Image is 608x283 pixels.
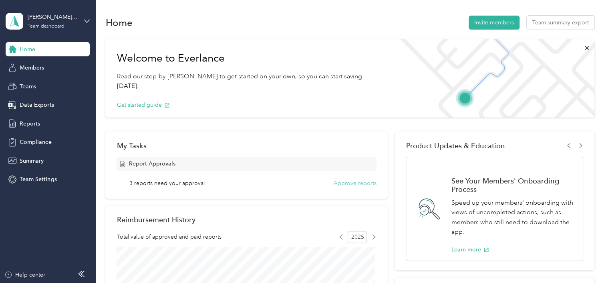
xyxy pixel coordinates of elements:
span: Summary [20,157,44,165]
button: Get started guide [117,101,170,109]
button: Team summary export [527,16,594,30]
button: Learn more [451,245,489,254]
div: Team dashboard [28,24,64,29]
span: Compliance [20,138,51,146]
h1: Home [105,18,132,27]
button: Invite members [469,16,519,30]
span: Data Exports [20,101,54,109]
h1: See Your Members' Onboarding Process [451,177,574,193]
p: Speed up your members' onboarding with views of uncompleted actions, such as members who still ne... [451,198,574,237]
button: Approve reports [334,179,376,187]
p: Read our step-by-[PERSON_NAME] to get started on your own, so you can start saving [DATE]. [117,72,381,91]
h1: Welcome to Everlance [117,52,381,65]
iframe: Everlance-gr Chat Button Frame [563,238,608,283]
div: [PERSON_NAME][EMAIL_ADDRESS][PERSON_NAME][DOMAIN_NAME] [28,13,78,21]
span: Teams [20,82,36,91]
span: Team Settings [20,175,56,183]
span: Reports [20,120,40,128]
span: Total value of approved and paid reports [117,233,221,241]
span: 2025 [348,231,367,243]
button: Help center [4,271,45,279]
div: My Tasks [117,141,376,150]
span: Members [20,64,44,72]
span: Report Approvals [129,159,175,168]
img: Welcome to everlance [392,39,594,118]
span: Home [20,45,35,54]
span: 3 reports need your approval [129,179,205,187]
span: Product Updates & Education [406,141,505,150]
h2: Reimbursement History [117,215,195,224]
